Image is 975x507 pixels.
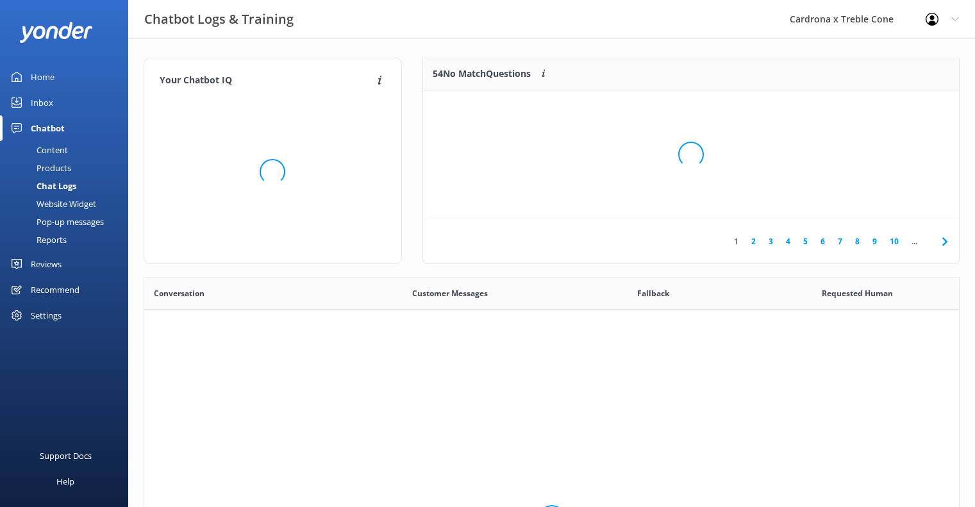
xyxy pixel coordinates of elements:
[8,195,128,213] a: Website Widget
[8,231,128,249] a: Reports
[433,67,531,81] p: 54 No Match Questions
[31,251,62,277] div: Reviews
[8,177,76,195] div: Chat Logs
[8,159,128,177] a: Products
[8,213,104,231] div: Pop-up messages
[144,9,294,29] h3: Chatbot Logs & Training
[8,159,71,177] div: Products
[31,303,62,328] div: Settings
[31,64,54,90] div: Home
[8,213,128,231] a: Pop-up messages
[56,469,74,494] div: Help
[19,22,93,43] img: yonder-white-logo.png
[31,115,65,141] div: Chatbot
[40,443,92,469] div: Support Docs
[31,90,53,115] div: Inbox
[154,287,204,299] span: Conversation
[8,231,67,249] div: Reports
[8,195,96,213] div: Website Widget
[31,277,79,303] div: Recommend
[423,90,959,219] div: grid
[8,141,68,159] div: Content
[8,177,128,195] a: Chat Logs
[160,74,374,88] h4: Your Chatbot IQ
[412,287,488,299] span: Customer Messages
[8,141,128,159] a: Content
